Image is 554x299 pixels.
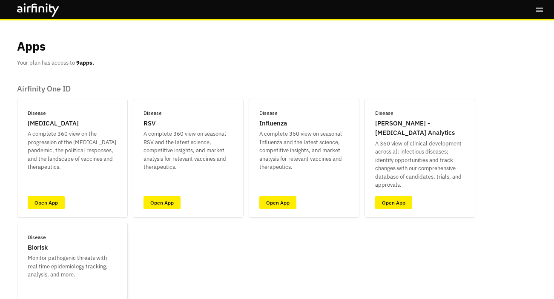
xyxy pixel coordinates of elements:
[259,119,287,128] p: Influenza
[28,243,48,253] p: Biorisk
[259,196,296,209] a: Open App
[375,196,412,209] a: Open App
[28,109,46,117] p: Disease
[28,254,117,279] p: Monitor pathogenic threats with real time epidemiology tracking, analysis, and more.
[17,37,46,55] p: Apps
[76,59,94,66] b: 9 apps.
[144,196,181,209] a: Open App
[259,109,278,117] p: Disease
[375,119,465,138] p: [PERSON_NAME] - [MEDICAL_DATA] Analytics
[259,130,349,171] p: A complete 360 view on seasonal Influenza and the latest science, competitive insights, and marke...
[28,196,65,209] a: Open App
[17,59,94,67] p: Your plan has access to
[144,119,155,128] p: RSV
[144,130,233,171] p: A complete 360 view on seasonal RSV and the latest science, competitive insights, and market anal...
[28,119,79,128] p: [MEDICAL_DATA]
[28,234,46,241] p: Disease
[28,130,117,171] p: A complete 360 view on the progression of the [MEDICAL_DATA] pandemic, the political responses, a...
[17,84,537,94] p: Airfinity One ID
[375,140,465,189] p: A 360 view of clinical development across all infectious diseases; identify opportunities and tra...
[375,109,393,117] p: Disease
[144,109,162,117] p: Disease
